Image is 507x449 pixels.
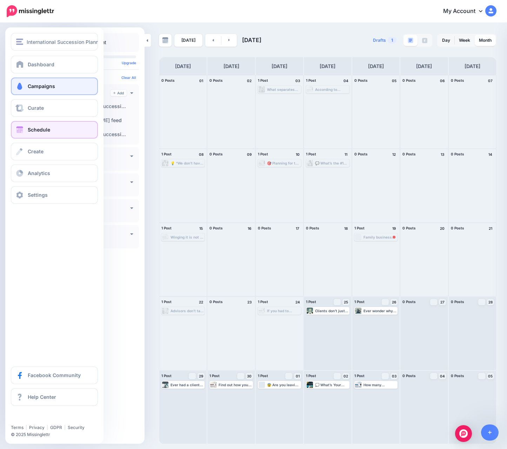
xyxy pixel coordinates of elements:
span: [DATE] [242,36,261,43]
span: 0 Posts [306,226,319,230]
h4: [DATE] [175,62,191,71]
span: Settings [28,192,48,198]
a: 02 [342,373,349,379]
span: 1 Post [354,300,365,304]
div: 💡 “We don’t have the budget” doesn’t have to be the end. Discover strategies to demonstrate value... [171,161,204,165]
h4: 06 [439,78,446,84]
a: 29 [198,373,205,379]
span: 26 [392,300,396,304]
h4: [DATE] [368,62,384,71]
span: 0 Posts [402,300,416,304]
h4: [DATE] [272,62,287,71]
h4: 15 [198,225,205,232]
h4: 07 [487,78,494,84]
span: 30 [247,374,252,378]
a: 28 [487,299,494,305]
span: 1 Post [209,374,220,378]
span: 05 [488,374,493,378]
span: 1 Post [354,226,365,230]
h4: [DATE] [416,62,432,71]
a: [DATE] [174,34,202,47]
a: 25 [342,299,349,305]
div: Winging it is not a strategy. Top advisors have a proven system to show up prepared, relevant, an... [171,235,204,239]
a: Week [455,35,474,46]
a: 27 [439,299,446,305]
span: 1 Post [354,374,365,378]
span: 1 [388,37,396,43]
span: | [64,425,66,430]
span: 1 Post [258,300,268,304]
h4: 17 [294,225,301,232]
h4: 18 [342,225,349,232]
span: 1 Post [161,226,172,230]
a: Add [111,90,127,96]
a: My Account [436,3,496,20]
div: Open Intercom Messenger [455,425,472,442]
span: 1 Post [306,78,316,82]
span: Schedule [28,127,50,133]
h4: 10 [294,151,301,158]
span: 01 [296,374,300,378]
a: 30 [246,373,253,379]
a: 03 [391,373,398,379]
span: 0 Posts [209,300,223,304]
h4: 09 [246,151,253,158]
h4: 11 [342,151,349,158]
span: 1 Post [306,300,316,304]
div: Clients don’t just buy your services—they buy your passion, your vision, and your leadership. Whe... [315,309,348,313]
span: 1 Post [161,374,172,378]
span: 0 Posts [402,152,416,156]
img: calendar-grey-darker.png [162,37,168,43]
span: Curate [28,105,44,111]
img: Missinglettr [7,5,54,17]
h4: 05 [391,78,398,84]
span: Dashboard [28,61,54,67]
h4: [DATE] [224,62,239,71]
h4: 19 [391,225,398,232]
h4: 23 [246,299,253,305]
span: | [47,425,48,430]
span: 03 [392,374,396,378]
span: 0 Posts [451,78,464,82]
span: 0 Posts [451,226,464,230]
a: Terms [11,425,24,430]
h4: [DATE] [465,62,480,71]
a: Upgrade [122,61,136,65]
a: Clear All [121,75,136,80]
span: 0 Posts [209,226,223,230]
div: Find out how you can get personalized, high-touch support to seamlessly elevate succession planni... [219,383,252,387]
a: GDPR [50,425,62,430]
a: Facebook Community [11,367,98,384]
h4: 14 [487,151,494,158]
a: Analytics [11,165,98,182]
h4: 20 [439,225,446,232]
img: facebook-grey-square.png [422,38,427,43]
span: 0 Posts [209,78,223,82]
span: 1 Post [161,152,172,156]
h4: 02 [246,78,253,84]
a: Security [68,425,85,430]
h4: 01 [198,78,205,84]
span: Drafts [373,38,386,42]
span: 04 [440,374,445,378]
h4: 13 [439,151,446,158]
span: 0 Posts [451,300,464,304]
span: Create [28,148,44,154]
div: Ever wonder why some advisors always seem to own their client calls? Turns out, it’s not magic—it... [363,309,397,313]
div: 💬 What’s the #1 mistake advisors make when driving sales? It’s not what you think. Tune in to our... [315,161,348,165]
a: Day [438,35,454,46]
span: 0 Posts [402,78,416,82]
a: Privacy [29,425,45,430]
span: 0 Posts [451,152,464,156]
div: 💭 What’s Your Biggest Business Goal This Year? If it’s growing your practice, increasing revenue,... [315,383,348,387]
img: menu.png [16,39,23,45]
h4: 12 [391,151,398,158]
a: 05 [487,373,494,379]
h4: [DATE] [320,62,335,71]
a: Create [11,143,98,160]
a: 04 [439,373,446,379]
div: What separates great advisors from the rest? 🌟 A strategic mindset and actionable tools! Learn ho... [267,87,300,92]
span: 0 Posts [161,78,175,82]
a: Month [475,35,496,46]
a: Campaigns [11,78,98,95]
